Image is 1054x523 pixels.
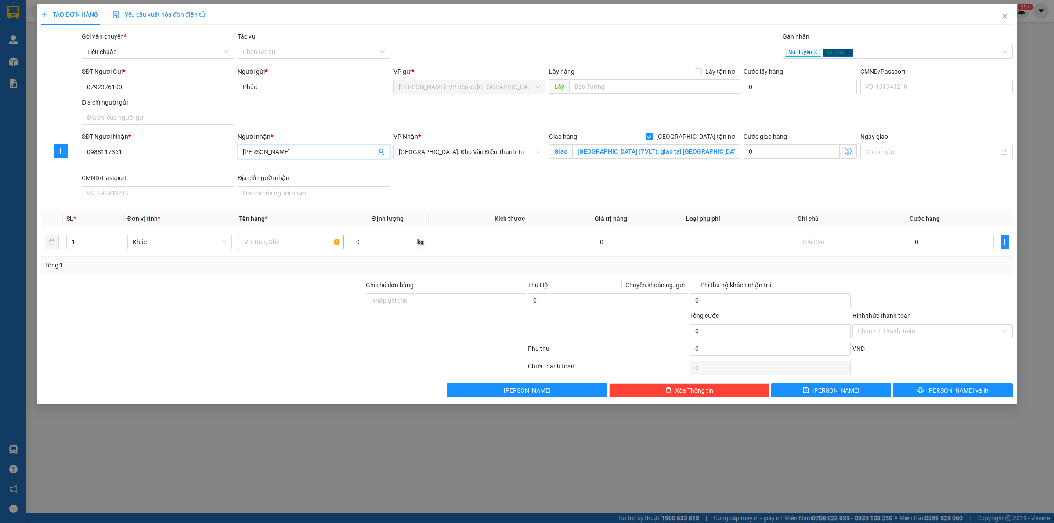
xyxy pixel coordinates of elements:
[927,386,989,395] span: [PERSON_NAME] và In
[744,80,857,94] input: Cước lấy hàng
[82,67,234,76] div: SĐT Người Gửi
[21,4,137,16] strong: PHIẾU DÁN LÊN HÀNG
[917,387,924,394] span: printer
[82,33,126,40] span: Gói vận chuyển
[549,79,569,94] span: Lấy
[1001,13,1008,20] span: close
[504,386,551,395] span: [PERSON_NAME]
[41,11,98,18] span: TẠO ĐƠN HÀNG
[744,68,783,75] label: Cước lấy hàng
[238,33,255,40] label: Tác vụ
[127,215,160,222] span: Đơn vị tính
[794,210,906,227] th: Ghi chú
[785,49,821,57] span: Nối Tuyến
[798,235,902,249] input: Ghi Chú
[549,144,572,159] span: Giao
[860,133,888,140] label: Ngày giao
[41,11,47,18] span: plus
[366,293,526,307] input: Ghi chú đơn hàng
[812,386,859,395] span: [PERSON_NAME]
[416,235,425,249] span: kg
[697,280,775,290] span: Phí thu hộ khách nhận trả
[744,133,787,140] label: Cước giao hàng
[133,235,227,249] span: Khác
[112,11,205,18] span: Yêu cầu xuất hóa đơn điện tử
[823,49,853,57] span: Xe máy
[99,54,154,61] span: 0109597835
[744,144,840,159] input: Cước giao hàng
[366,281,414,289] label: Ghi chú đơn hàng
[393,67,546,76] div: VP gửi
[238,132,390,141] div: Người nhận
[910,215,940,222] span: Cước hàng
[783,33,809,40] label: Gán nhãn
[24,50,47,57] strong: CSKH:
[993,4,1017,29] button: Close
[114,18,140,27] span: [DATE]
[82,111,234,125] input: Địa chỉ của người gửi
[45,235,59,249] button: delete
[860,67,1013,76] div: CMND/Passport
[4,50,67,65] span: [PHONE_NUMBER]
[372,215,404,222] span: Định lượng
[239,215,267,222] span: Tên hàng
[447,383,607,397] button: [PERSON_NAME]
[609,383,769,397] button: deleteXóa Thông tin
[239,235,343,249] input: VD: Bàn, Ghế
[238,67,390,76] div: Người gửi
[82,97,234,107] div: Địa chỉ người gửi
[690,312,719,319] span: Tổng cước
[68,29,97,85] span: CÔNG TY TNHH CHUYỂN PHÁT NHANH BẢO AN
[99,54,115,61] strong: MST:
[87,45,229,58] span: Tiêu chuẩn
[18,18,140,27] span: Ngày in phiếu: 10:05 ngày
[572,144,740,159] input: Giao tận nơi
[845,50,850,54] span: close
[549,68,574,75] span: Lấy hàng
[893,383,1013,397] button: printer[PERSON_NAME] và In
[393,133,418,140] span: VP Nhận
[238,186,390,200] input: Địa chỉ của người nhận
[595,215,627,222] span: Giá trị hàng
[495,215,525,222] span: Kích thước
[527,361,689,377] div: Chưa thanh toán
[813,50,818,54] span: close
[527,344,689,359] div: Phụ thu
[399,80,541,94] span: Hồ Chí Minh: VP Bến xe Miền Tây (Quận Bình Tân)
[1001,238,1009,245] span: plus
[682,210,794,227] th: Loại phụ phí
[569,79,740,94] input: Dọc đường
[803,387,809,394] span: save
[549,133,577,140] span: Giao hàng
[845,148,852,155] span: dollar-circle
[45,260,407,270] div: Tổng: 1
[665,387,671,394] span: delete
[54,148,67,155] span: plus
[866,147,1000,157] input: Ngày giao
[622,280,688,290] span: Chuyển khoản ng. gửi
[238,173,390,183] div: Địa chỉ người nhận
[595,235,679,249] input: 0
[54,144,68,158] button: plus
[771,383,891,397] button: save[PERSON_NAME]
[702,67,740,76] span: Lấy tận nơi
[378,148,385,155] span: user-add
[675,386,713,395] span: Xóa Thông tin
[852,345,865,352] span: VND
[82,132,234,141] div: SĐT Người Nhận
[528,281,548,289] span: Thu Hộ
[653,132,740,141] span: [GEOGRAPHIC_DATA] tận nơi
[1001,235,1009,249] button: plus
[82,173,234,183] div: CMND/Passport
[852,312,911,319] label: Hình thức thanh toán
[112,11,119,18] img: icon
[399,145,541,159] span: Hà Nội: Kho Văn Điển Thanh Trì
[66,215,73,222] span: SL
